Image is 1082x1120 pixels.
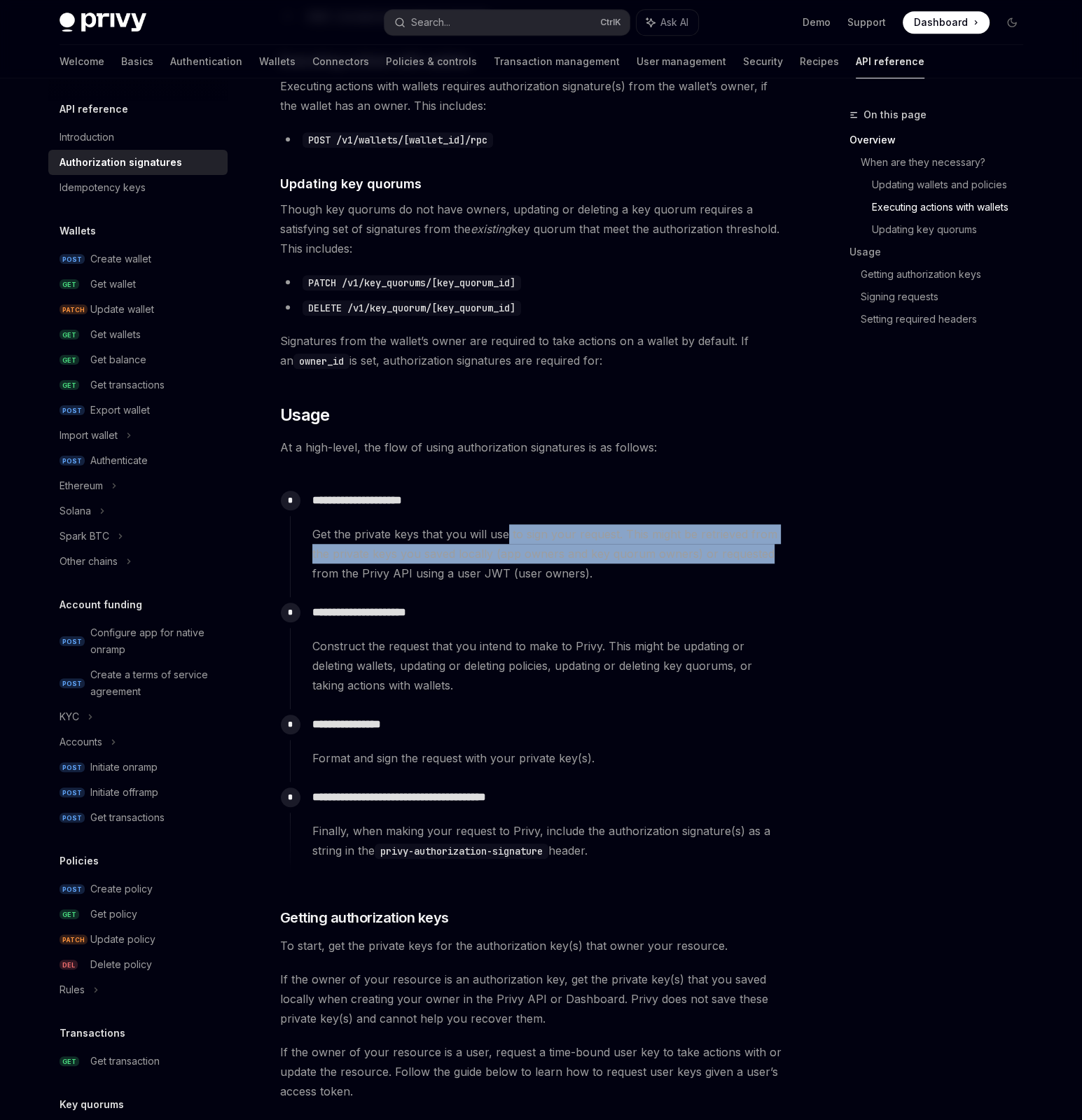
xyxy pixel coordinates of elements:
div: KYC [60,708,79,725]
a: POSTConfigure app for native onramp [48,620,228,662]
a: Demo [803,15,831,29]
span: Construct the request that you intend to make to Privy. This might be updating or deleting wallet... [312,636,784,695]
div: Spark BTC [60,528,109,545]
div: Authenticate [90,452,148,469]
a: GETGet wallets [48,322,228,347]
code: privy-authorization-signature [375,843,548,859]
span: On this page [863,106,927,123]
span: If the owner of your resource is an authorization key, get the private key(s) that you saved loca... [280,969,785,1028]
a: GETGet wallet [48,272,228,297]
a: PATCHUpdate wallet [48,297,228,322]
a: Updating wallets and policies [872,174,1034,196]
div: Initiate offramp [90,784,158,801]
span: POST [60,405,85,416]
div: Get transactions [90,809,165,826]
span: Though key quorums do not have owners, updating or deleting a key quorum requires a satisfying se... [280,199,785,258]
span: To start, get the private keys for the authorization key(s) that owner your resource. [280,936,785,955]
span: Get the private keys that you will use to sign your request. This might be retrieved from the pri... [312,524,784,583]
a: POSTExport wallet [48,398,228,423]
a: Connectors [312,45,369,78]
div: Get transaction [90,1053,160,1070]
span: POST [60,456,85,466]
span: Finally, when making your request to Privy, include the authorization signature(s) as a string in... [312,821,784,860]
div: Delete policy [90,956,152,973]
a: API reference [856,45,924,78]
h5: Policies [60,853,99,869]
div: Create a terms of service agreement [90,666,219,700]
div: Solana [60,503,91,519]
div: Authorization signatures [60,154,182,171]
a: POSTCreate policy [48,876,228,902]
a: Authorization signatures [48,150,228,175]
span: GET [60,1056,79,1067]
div: Idempotency keys [60,179,146,196]
a: Setting required headers [861,308,1034,330]
div: Update wallet [90,301,154,318]
a: GETGet transactions [48,372,228,398]
span: POST [60,762,85,773]
span: GET [60,355,79,365]
div: Search... [411,14,450,31]
div: Import wallet [60,427,118,444]
a: POSTCreate wallet [48,246,228,272]
span: Executing actions with wallets requires authorization signature(s) from the wallet’s owner, if th... [280,76,785,115]
a: POSTInitiate offramp [48,780,228,805]
span: If the owner of your resource is a user, request a time-bound user key to take actions with or up... [280,1042,785,1101]
span: POST [60,813,85,823]
span: GET [60,330,79,340]
div: Get wallet [90,276,136,293]
div: Update policy [90,931,155,948]
div: Introduction [60,129,114,146]
a: Transaction management [494,45,620,78]
span: Usage [280,404,330,426]
div: Configure app for native onramp [90,624,219,658]
a: Introduction [48,125,228,150]
span: Dashboard [914,15,968,29]
a: Signing requests [861,286,1034,308]
h5: Wallets [60,223,96,239]
a: Support [847,15,886,29]
a: Recipes [800,45,839,78]
span: POST [60,884,85,895]
a: Policies & controls [386,45,477,78]
a: Updating key quorums [872,218,1034,241]
a: POSTInitiate onramp [48,755,228,780]
button: Search...CtrlK [384,10,630,35]
a: Basics [121,45,153,78]
img: dark logo [60,13,146,32]
div: Format and sign the request with your private key(s). [312,748,784,768]
h5: Key quorums [60,1096,124,1113]
a: Authentication [170,45,242,78]
span: Ctrl K [600,17,621,28]
a: Security [743,45,783,78]
div: Get wallets [90,326,141,343]
a: Dashboard [903,11,990,34]
code: PATCH /v1/key_quorums/[key_quorum_id] [303,275,521,290]
div: Create policy [90,881,153,897]
div: Initiate onramp [90,759,158,776]
a: POSTAuthenticate [48,448,228,473]
span: POST [60,787,85,798]
em: existing [471,222,511,236]
a: When are they necessary? [861,151,1034,174]
button: Toggle dark mode [1001,11,1023,34]
div: Export wallet [90,402,150,419]
div: Get transactions [90,377,165,393]
span: GET [60,909,79,920]
div: Get balance [90,351,146,368]
div: Accounts [60,734,102,750]
span: Updating key quorums [280,174,422,193]
a: Wallets [259,45,296,78]
div: Get policy [90,906,137,923]
a: Getting authorization keys [861,263,1034,286]
div: Rules [60,981,85,998]
code: POST /v1/wallets/[wallet_id]/rpc [303,132,493,148]
a: Idempotency keys [48,175,228,200]
h5: Transactions [60,1025,125,1042]
span: PATCH [60,304,88,315]
span: POST [60,678,85,689]
a: POSTGet transactions [48,805,228,830]
a: GETGet transaction [48,1049,228,1074]
h5: API reference [60,101,128,118]
a: PATCHUpdate policy [48,927,228,952]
